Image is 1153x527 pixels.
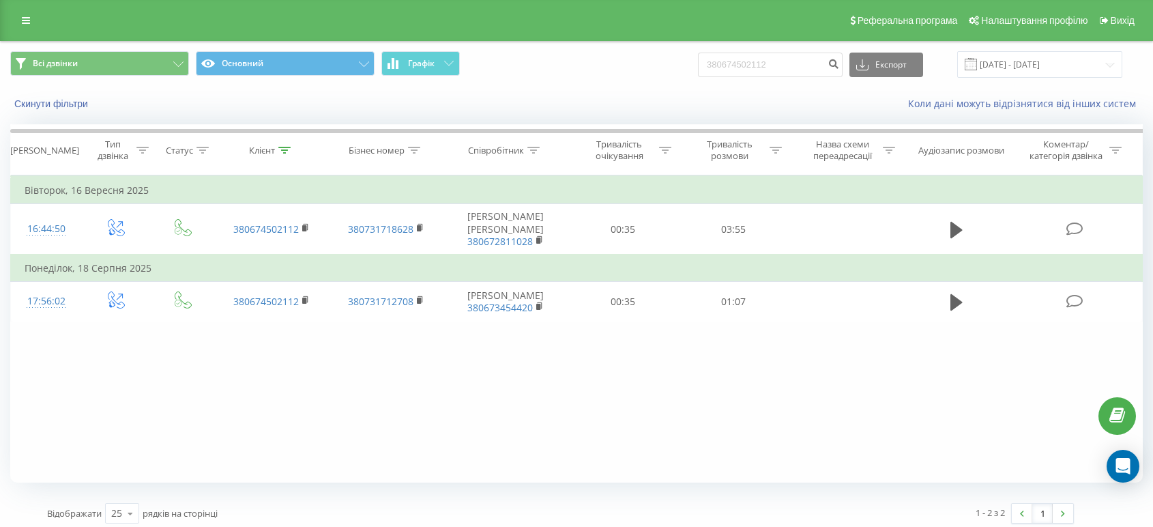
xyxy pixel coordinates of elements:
[348,295,413,308] a: 380731712708
[33,58,78,69] span: Всі дзвінки
[1032,504,1053,523] a: 1
[693,139,766,162] div: Тривалість розмови
[10,51,189,76] button: Всі дзвінки
[25,288,68,315] div: 17:56:02
[976,506,1005,519] div: 1 - 2 з 2
[918,145,1004,156] div: Аудіозапис розмови
[806,139,879,162] div: Назва схеми переадресації
[1111,15,1135,26] span: Вихід
[196,51,375,76] button: Основний
[47,507,102,519] span: Відображати
[1026,139,1106,162] div: Коментар/категорія дзвінка
[111,507,122,520] div: 25
[10,145,79,156] div: [PERSON_NAME]
[583,139,656,162] div: Тривалість очікування
[10,98,95,110] button: Скинути фільтри
[443,204,567,255] td: [PERSON_NAME] [PERSON_NAME]
[11,177,1143,204] td: Вівторок, 16 Вересня 2025
[981,15,1088,26] span: Налаштування профілю
[678,282,789,322] td: 01:07
[349,145,405,156] div: Бізнес номер
[568,282,678,322] td: 00:35
[249,145,275,156] div: Клієнт
[166,145,193,156] div: Статус
[233,223,299,236] a: 380674502112
[678,204,789,255] td: 03:55
[698,53,843,77] input: Пошук за номером
[443,282,567,322] td: [PERSON_NAME]
[11,255,1143,282] td: Понеділок, 18 Серпня 2025
[468,145,524,156] div: Співробітник
[381,51,460,76] button: Графік
[348,223,413,236] a: 380731718628
[408,59,435,68] span: Графік
[1107,450,1139,483] div: Open Intercom Messenger
[143,507,218,519] span: рядків на сторінці
[25,216,68,242] div: 16:44:50
[467,235,533,248] a: 380672811028
[858,15,958,26] span: Реферальна програма
[849,53,923,77] button: Експорт
[93,139,133,162] div: Тип дзвінка
[467,301,533,314] a: 380673454420
[568,204,678,255] td: 00:35
[233,295,299,308] a: 380674502112
[908,97,1143,110] a: Коли дані можуть відрізнятися вiд інших систем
